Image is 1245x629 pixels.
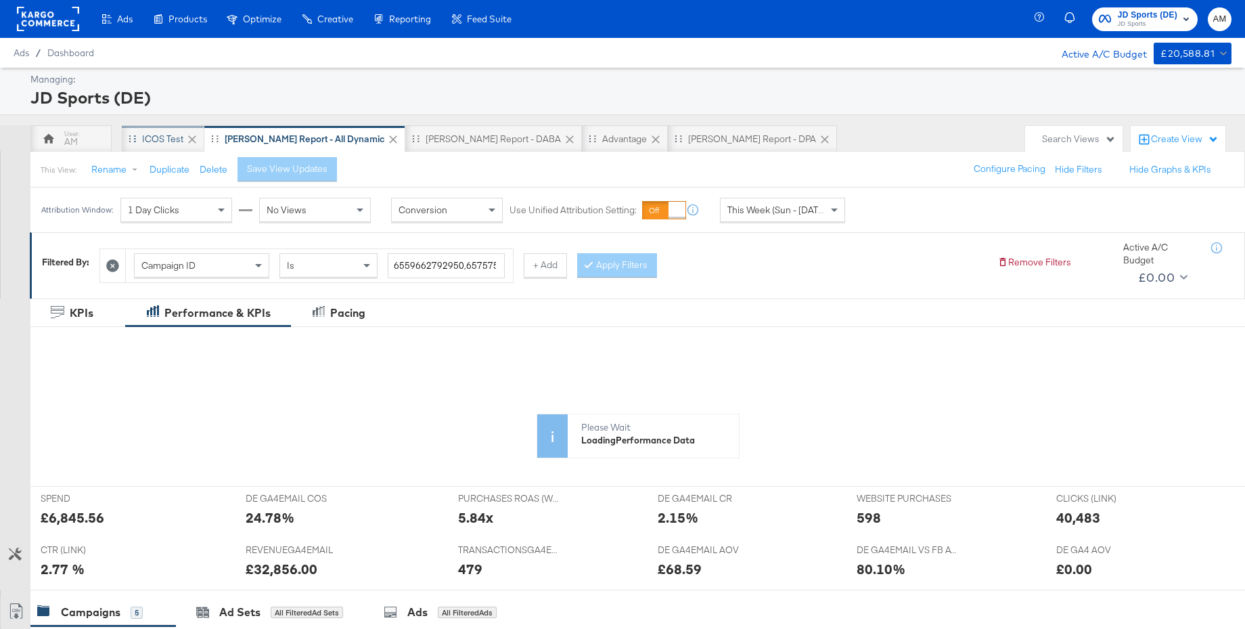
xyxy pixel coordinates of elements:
[219,605,261,620] div: Ad Sets
[589,135,596,142] div: Drag to reorder tab
[30,86,1228,109] div: JD Sports (DE)
[14,47,29,58] span: Ads
[997,256,1071,269] button: Remove Filters
[61,605,120,620] div: Campaigns
[467,14,512,24] span: Feed Suite
[267,204,307,216] span: No Views
[41,165,76,175] div: This View:
[1118,19,1177,30] span: JD Sports
[168,14,207,24] span: Products
[1042,133,1116,146] div: Search Views
[131,607,143,619] div: 5
[412,135,420,142] div: Drag to reorder tab
[1160,45,1215,62] div: £20,588.81
[330,305,365,321] div: Pacing
[141,259,196,272] span: Campaign ID
[41,205,114,215] div: Attribution Window:
[142,133,183,146] div: iCOS Test
[388,253,505,278] input: Enter a search term
[82,158,152,182] button: Rename
[964,157,1055,181] button: Configure Pacing
[1133,267,1190,288] button: £0.00
[389,14,431,24] span: Reporting
[602,133,647,146] div: Advantage
[727,204,829,216] span: This Week (Sun - [DATE])
[1092,7,1198,31] button: JD Sports (DE)JD Sports
[1138,267,1175,288] div: £0.00
[271,607,343,619] div: All Filtered Ad Sets
[64,135,78,148] div: AM
[30,73,1228,86] div: Managing:
[1118,8,1177,22] span: JD Sports (DE)
[1129,163,1211,176] button: Hide Graphs & KPIs
[1123,241,1198,266] div: Active A/C Budget
[524,253,567,278] button: + Add
[128,204,179,216] span: 1 Day Clicks
[1055,163,1102,176] button: Hide Filters
[407,605,428,620] div: Ads
[29,47,47,58] span: /
[688,133,816,146] div: [PERSON_NAME] Report - DPA
[438,607,497,619] div: All Filtered Ads
[317,14,353,24] span: Creative
[117,14,133,24] span: Ads
[675,135,682,142] div: Drag to reorder tab
[200,163,227,176] button: Delete
[70,305,93,321] div: KPIs
[47,47,94,58] a: Dashboard
[1154,43,1231,64] button: £20,588.81
[1208,7,1231,31] button: AM
[243,14,281,24] span: Optimize
[150,163,189,176] button: Duplicate
[164,305,271,321] div: Performance & KPIs
[225,133,384,146] div: [PERSON_NAME] Report - All Dynamic
[1213,12,1226,27] span: AM
[211,135,219,142] div: Drag to reorder tab
[42,256,89,269] div: Filtered By:
[287,259,294,272] span: Is
[129,135,136,142] div: Drag to reorder tab
[426,133,561,146] div: [PERSON_NAME] Report - DABA
[1151,133,1219,146] div: Create View
[1047,43,1147,63] div: Active A/C Budget
[510,204,637,217] label: Use Unified Attribution Setting:
[399,204,447,216] span: Conversion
